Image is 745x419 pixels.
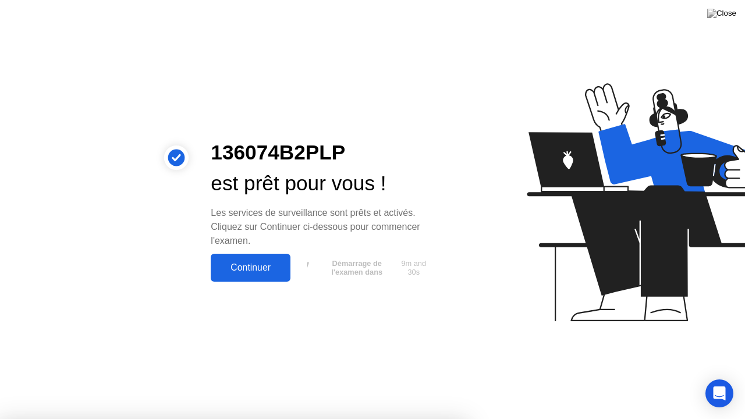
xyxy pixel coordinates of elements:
[211,206,433,248] div: Les services de surveillance sont prêts et activés. Cliquez sur Continuer ci-dessous pour commenc...
[211,168,433,199] div: est prêt pour vous !
[705,379,733,407] div: Open Intercom Messenger
[296,257,433,279] button: Démarrage de l'examen dans
[399,259,429,276] span: 9m and 30s
[214,262,287,273] div: Continuer
[211,137,433,168] div: 136074B2PLP
[707,9,736,18] img: Close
